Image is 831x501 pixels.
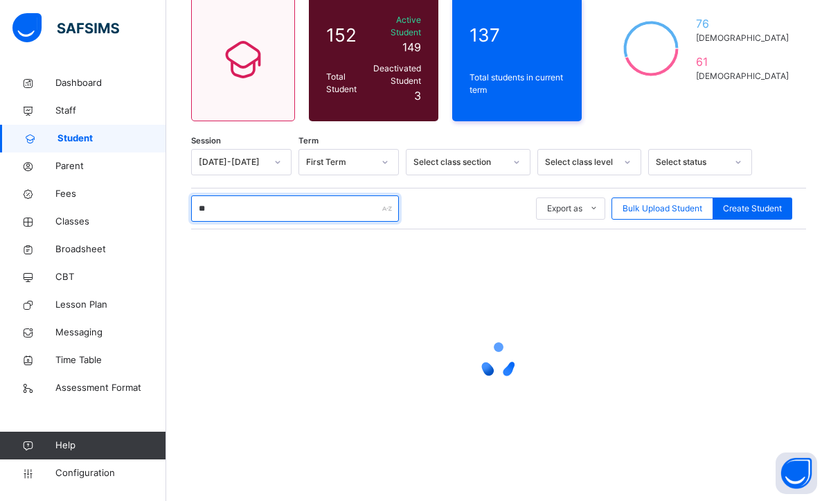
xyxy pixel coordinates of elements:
span: Export as [547,202,582,215]
span: Messaging [55,326,166,340]
span: Assessment Format [55,381,166,395]
span: 137 [470,21,564,49]
span: [DEMOGRAPHIC_DATA] [696,70,789,82]
span: Fees [55,187,166,201]
div: Total Student [323,67,366,99]
span: Classes [55,215,166,229]
span: Time Table [55,353,166,367]
div: Select status [656,156,726,168]
span: [DEMOGRAPHIC_DATA] [696,32,789,44]
span: Parent [55,159,166,173]
span: 3 [414,89,421,103]
div: First Term [306,156,373,168]
span: Create Student [723,202,782,215]
span: Lesson Plan [55,298,166,312]
span: 149 [402,40,421,54]
div: [DATE]-[DATE] [199,156,266,168]
span: Total students in current term [470,71,564,96]
span: 61 [696,53,789,70]
span: Term [298,135,319,147]
span: Bulk Upload Student [623,202,702,215]
div: Select class level [545,156,616,168]
span: Session [191,135,221,147]
span: Broadsheet [55,243,166,256]
span: 152 [326,21,363,49]
span: Staff [55,104,166,118]
span: Active Student [370,14,421,39]
button: Open asap [776,452,817,494]
span: CBT [55,270,166,284]
span: Deactivated Student [370,62,421,87]
span: Dashboard [55,76,166,90]
span: 76 [696,15,789,32]
img: safsims [12,13,119,42]
div: Select class section [413,156,505,168]
span: Configuration [55,466,166,480]
span: Help [55,439,166,452]
span: Student [57,132,166,146]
